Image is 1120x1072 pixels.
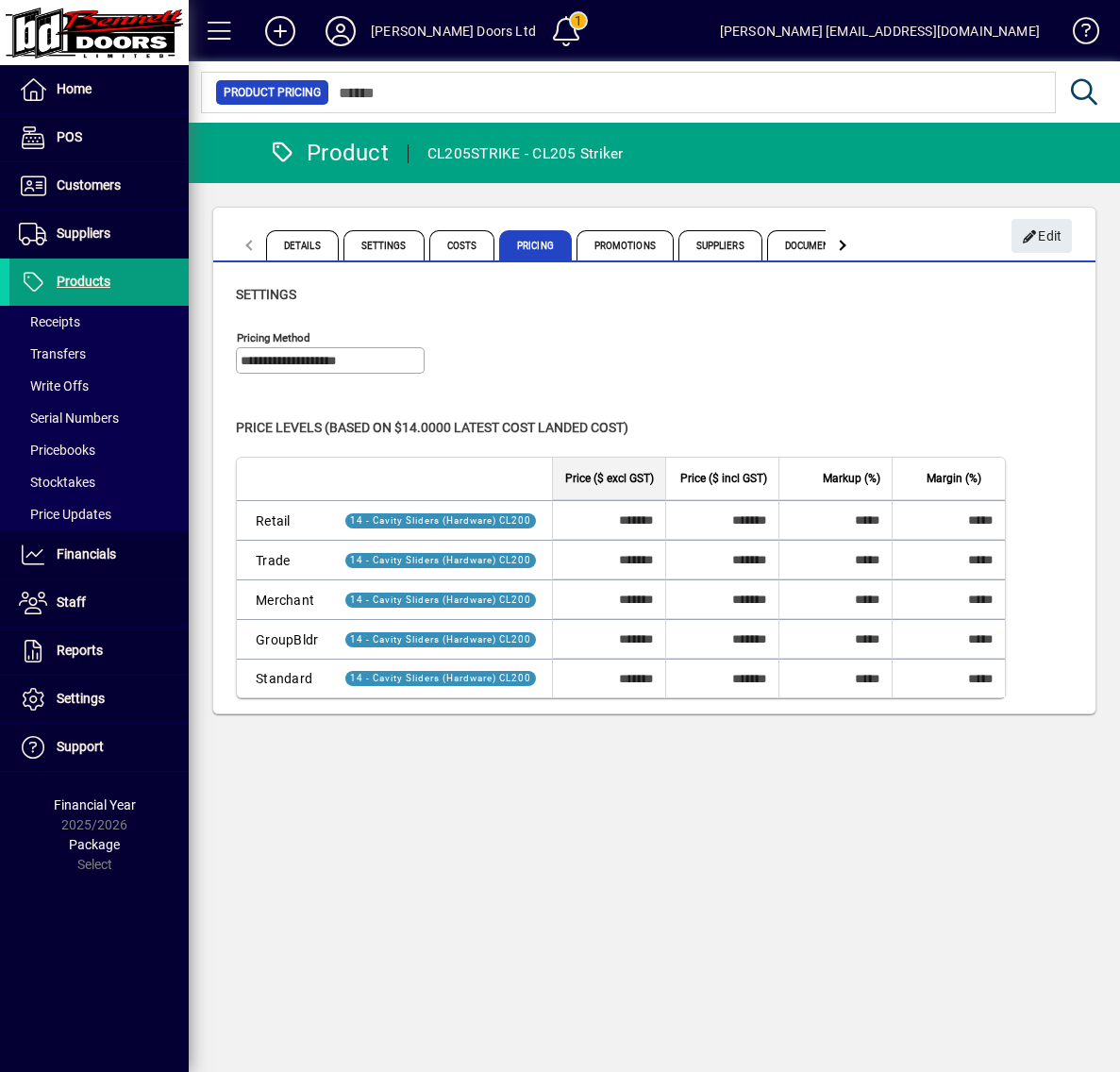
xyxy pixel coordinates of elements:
[57,595,86,610] span: Staff
[9,114,189,161] a: POS
[9,306,189,338] a: Receipts
[266,230,339,260] span: Details
[350,595,531,605] span: 14 - Cavity Sliders (Hardware) CL200
[9,402,189,434] a: Serial Numbers
[57,81,92,96] span: Home
[9,498,189,530] a: Price Updates
[224,83,321,102] span: Product Pricing
[250,14,310,48] button: Add
[350,555,531,565] span: 14 - Cavity Sliders (Hardware) CL200
[9,66,189,113] a: Home
[427,139,624,169] div: CL205STRIKE - CL205 Striker
[9,370,189,402] a: Write Offs
[371,16,536,46] div: [PERSON_NAME] Doors Ltd
[19,410,119,426] span: Serial Numbers
[9,210,189,258] a: Suppliers
[19,314,80,329] span: Receipts
[9,466,189,498] a: Stocktakes
[237,500,329,540] td: Retail
[720,16,1040,46] div: [PERSON_NAME] [EMAIL_ADDRESS][DOMAIN_NAME]
[9,162,189,209] a: Customers
[237,619,329,659] td: GroupBldr
[343,230,425,260] span: Settings
[57,546,116,561] span: Financials
[9,338,189,370] a: Transfers
[237,579,329,619] td: Merchant
[236,420,628,435] span: Price levels (based on $14.0000 Latest cost landed cost)
[1011,219,1072,253] button: Edit
[678,230,762,260] span: Suppliers
[577,230,674,260] span: Promotions
[57,226,110,241] span: Suppliers
[236,287,296,302] span: Settings
[57,274,110,289] span: Products
[9,724,189,771] a: Support
[19,475,95,490] span: Stocktakes
[927,468,981,489] span: Margin (%)
[1022,221,1062,252] span: Edit
[269,138,389,168] div: Product
[237,331,310,344] mat-label: Pricing method
[310,14,371,48] button: Profile
[237,540,329,579] td: Trade
[767,230,903,260] span: Documents / Images
[350,634,531,645] span: 14 - Cavity Sliders (Hardware) CL200
[57,177,121,193] span: Customers
[57,691,105,706] span: Settings
[350,515,531,526] span: 14 - Cavity Sliders (Hardware) CL200
[19,378,89,394] span: Write Offs
[350,673,531,683] span: 14 - Cavity Sliders (Hardware) CL200
[565,468,654,489] span: Price ($ excl GST)
[57,129,82,144] span: POS
[9,579,189,627] a: Staff
[237,659,329,697] td: Standard
[9,434,189,466] a: Pricebooks
[57,643,103,658] span: Reports
[19,346,86,361] span: Transfers
[19,507,111,522] span: Price Updates
[19,443,95,458] span: Pricebooks
[823,468,880,489] span: Markup (%)
[9,628,189,675] a: Reports
[499,230,572,260] span: Pricing
[1059,4,1096,65] a: Knowledge Base
[9,531,189,578] a: Financials
[429,230,495,260] span: Costs
[54,797,136,812] span: Financial Year
[680,468,767,489] span: Price ($ incl GST)
[57,739,104,754] span: Support
[69,837,120,852] span: Package
[9,676,189,723] a: Settings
